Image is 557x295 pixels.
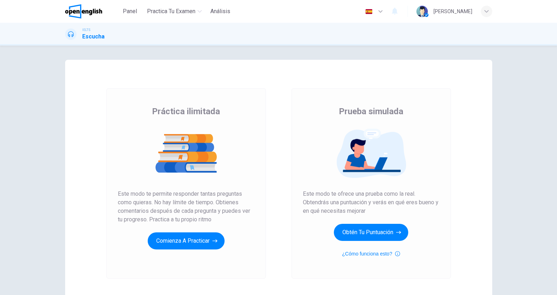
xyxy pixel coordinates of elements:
[334,224,408,241] button: Obtén tu puntuación
[152,106,220,117] span: Práctica ilimitada
[342,249,400,258] button: ¿Cómo funciona esto?
[144,5,205,18] button: Practica tu examen
[119,5,141,18] button: Panel
[303,190,440,215] span: Este modo te ofrece una prueba como la real. Obtendrás una puntuación y verás en qué eres bueno y...
[148,232,225,249] button: Comienza a practicar
[207,5,233,18] button: Análisis
[433,7,472,16] div: [PERSON_NAME]
[82,32,105,41] h1: Escucha
[82,27,90,32] span: IELTS
[118,190,254,224] span: Este modo te permite responder tantas preguntas como quieras. No hay límite de tiempo. Obtienes c...
[147,7,195,16] span: Practica tu examen
[416,6,428,17] img: Profile picture
[65,4,119,19] a: OpenEnglish logo
[65,4,103,19] img: OpenEnglish logo
[364,9,373,14] img: es
[123,7,137,16] span: Panel
[210,7,230,16] span: Análisis
[339,106,403,117] span: Prueba simulada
